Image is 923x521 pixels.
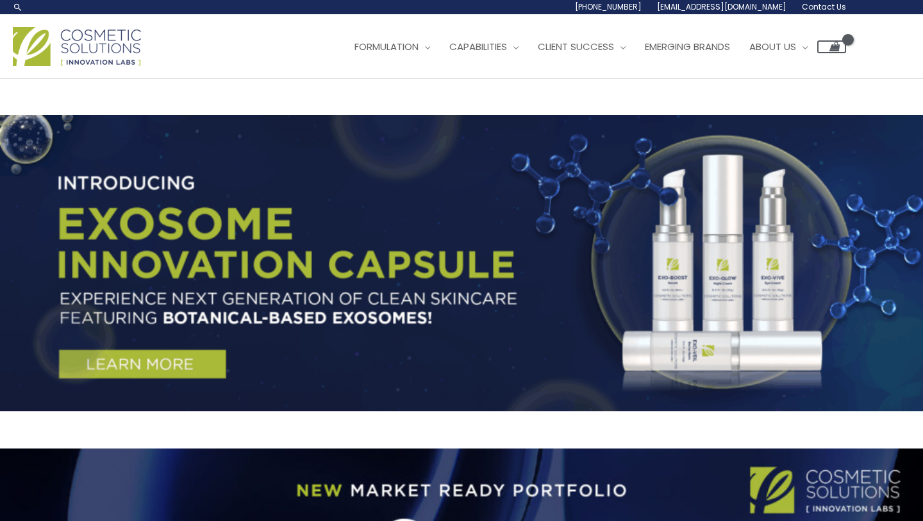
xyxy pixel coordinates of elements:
[13,27,141,66] img: Cosmetic Solutions Logo
[749,40,796,53] span: About Us
[440,28,528,66] a: Capabilities
[354,40,419,53] span: Formulation
[817,40,846,53] a: View Shopping Cart, empty
[449,40,507,53] span: Capabilities
[645,40,730,53] span: Emerging Brands
[13,2,23,12] a: Search icon link
[575,1,642,12] span: [PHONE_NUMBER]
[345,28,440,66] a: Formulation
[538,40,614,53] span: Client Success
[657,1,786,12] span: [EMAIL_ADDRESS][DOMAIN_NAME]
[802,1,846,12] span: Contact Us
[528,28,635,66] a: Client Success
[635,28,740,66] a: Emerging Brands
[740,28,817,66] a: About Us
[335,28,846,66] nav: Site Navigation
